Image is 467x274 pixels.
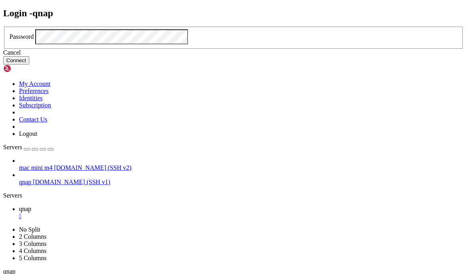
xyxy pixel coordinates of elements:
div: (0, 1) [3,10,6,17]
a: Contact Us [19,116,47,123]
label: Password [9,33,34,40]
a: Logout [19,130,37,137]
span: qnap [19,179,31,185]
x-row: Connecting [DOMAIN_NAME]... [3,3,363,10]
a: No Split [19,226,40,233]
span: [DOMAIN_NAME] (SSH v1) [33,179,110,185]
span: qnap [19,205,31,212]
div: Cancel [3,49,464,56]
span: mac mini m4 [19,164,52,171]
div: Servers [3,192,464,199]
a: Subscription [19,102,51,108]
a: Servers [3,144,54,150]
li: qnap [DOMAIN_NAME] (SSH v1) [19,171,464,186]
img: Shellngn [3,65,49,72]
a: 4 Columns [19,247,47,254]
span: Servers [3,144,22,150]
a: Identities [19,95,43,101]
a: qnap [DOMAIN_NAME] (SSH v1) [19,179,464,186]
a: mac mini m4 [DOMAIN_NAME] (SSH v2) [19,164,464,171]
h2: Login - qnap [3,8,464,19]
a: 3 Columns [19,240,47,247]
a: 2 Columns [19,233,47,240]
span: [DOMAIN_NAME] (SSH v2) [54,164,131,171]
li: mac mini m4 [DOMAIN_NAME] (SSH v2) [19,157,464,171]
a: 5 Columns [19,255,47,261]
a: qnap [19,205,464,220]
a: My Account [19,80,51,87]
button: Connect [3,56,29,65]
a: Preferences [19,88,49,94]
a:  [19,213,464,220]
